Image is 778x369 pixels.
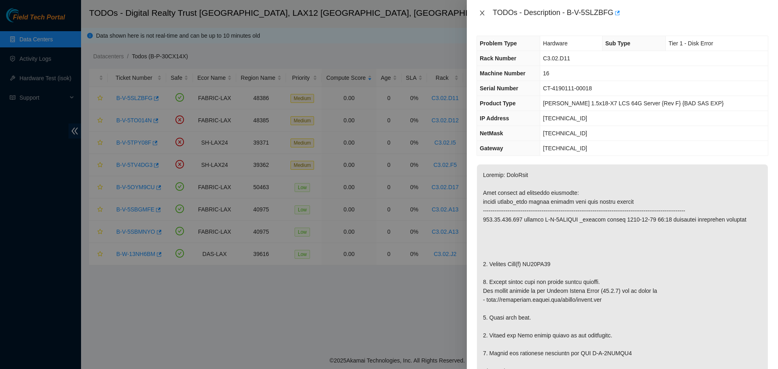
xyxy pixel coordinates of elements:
span: [PERSON_NAME] 1.5x18-X7 LCS 64G Server {Rev F} {BAD SAS EXP} [543,100,724,107]
button: Close [477,9,488,17]
span: NetMask [480,130,503,137]
span: Rack Number [480,55,516,62]
span: 16 [543,70,549,77]
span: Gateway [480,145,503,151]
span: Machine Number [480,70,526,77]
span: Tier 1 - Disk Error [669,40,713,47]
span: Hardware [543,40,568,47]
span: Product Type [480,100,515,107]
span: Serial Number [480,85,518,92]
span: Problem Type [480,40,517,47]
span: close [479,10,485,16]
div: TODOs - Description - B-V-5SLZBFG [493,6,768,19]
span: [TECHNICAL_ID] [543,130,587,137]
span: Sub Type [605,40,631,47]
span: CT-4190111-00018 [543,85,592,92]
span: C3.02.D11 [543,55,570,62]
span: [TECHNICAL_ID] [543,145,587,151]
span: IP Address [480,115,509,122]
span: [TECHNICAL_ID] [543,115,587,122]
